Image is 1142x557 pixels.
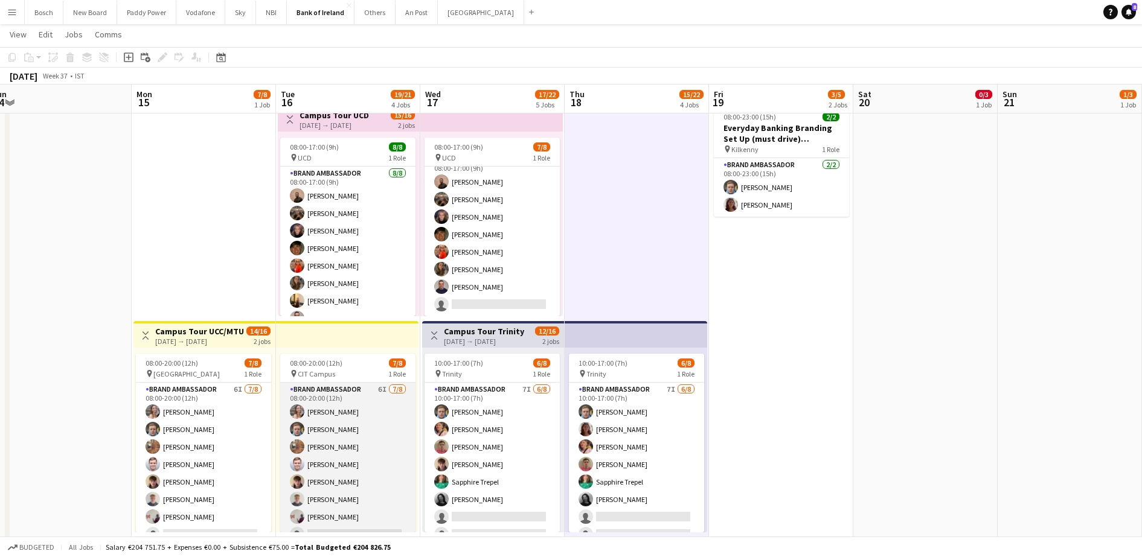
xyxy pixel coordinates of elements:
span: UCD [298,153,312,162]
span: 8/8 [389,142,406,151]
span: 16 [279,95,295,109]
span: 08:00-17:00 (9h) [290,142,339,151]
span: 1 Role [822,145,839,154]
span: Thu [569,89,585,100]
span: 17/22 [535,90,559,99]
span: [GEOGRAPHIC_DATA] [153,369,220,378]
button: Paddy Power [117,1,176,24]
span: 7/8 [533,142,550,151]
span: 1 Role [388,153,406,162]
span: 10:00-17:00 (7h) [434,358,483,368]
span: Sat [858,89,871,100]
div: 1 Job [254,100,270,109]
div: 4 Jobs [680,100,703,109]
div: IST [75,71,85,80]
span: UCD [442,153,456,162]
div: Salary €204 751.75 + Expenses €0.00 + Subsistence €75.00 = [106,543,391,552]
span: Kilkenny [731,145,759,154]
button: New Board [63,1,117,24]
div: 2 jobs [542,336,559,346]
span: 6/8 [533,358,550,368]
button: Others [354,1,396,24]
a: Comms [90,27,127,42]
div: [DATE] → [DATE] [300,121,369,130]
span: 7/8 [245,358,261,368]
span: View [10,29,27,40]
span: 19/21 [391,90,415,99]
button: Bank of Ireland [287,1,354,24]
span: 0/3 [975,90,992,99]
span: Fri [714,89,723,100]
span: 1 Role [677,369,695,378]
span: CIT Campus [298,369,335,378]
app-job-card: 08:00-17:00 (9h)8/8 UCD1 RoleBrand Ambassador8/808:00-17:00 (9h)[PERSON_NAME][PERSON_NAME][PERSON... [280,138,415,316]
div: 08:00-23:00 (15h)2/2Everyday Banking Branding Set Up (must drive) Overnight Kilkenny1 RoleBrand A... [714,105,849,217]
h3: Campus Tour UCC/MTU [155,326,244,337]
app-job-card: 08:00-17:00 (9h)7/8 UCD1 RoleBrand Ambassador15I7/808:00-17:00 (9h)[PERSON_NAME][PERSON_NAME][PER... [425,138,560,316]
span: 7/8 [389,358,406,368]
div: 5 Jobs [536,100,559,109]
app-job-card: 08:00-20:00 (12h)7/8 CIT Campus1 RoleBrand Ambassador6I7/808:00-20:00 (12h)[PERSON_NAME][PERSON_N... [280,354,415,532]
div: [DATE] [10,70,37,82]
span: Tue [281,89,295,100]
app-card-role: Brand Ambassador6I7/808:00-20:00 (12h)[PERSON_NAME][PERSON_NAME][PERSON_NAME][PERSON_NAME][PERSON... [136,383,271,546]
span: 08:00-20:00 (12h) [290,358,342,368]
span: 08:00-20:00 (12h) [146,358,198,368]
app-job-card: 08:00-20:00 (12h)7/8 [GEOGRAPHIC_DATA]1 RoleBrand Ambassador6I7/808:00-20:00 (12h)[PERSON_NAME][P... [136,354,271,532]
app-job-card: 10:00-17:00 (7h)6/8 Trinity1 RoleBrand Ambassador7I6/810:00-17:00 (7h)[PERSON_NAME][PERSON_NAME][... [425,354,560,532]
span: Mon [136,89,152,100]
span: 1 Role [533,153,550,162]
span: 8 [1132,3,1137,11]
span: Trinity [586,369,606,378]
span: Comms [95,29,122,40]
span: 6/8 [678,358,695,368]
span: 14/16 [246,326,271,336]
button: Bosch [25,1,63,24]
a: View [5,27,31,42]
a: Edit [34,27,57,42]
span: 1 Role [244,369,261,378]
span: Jobs [65,29,83,40]
span: 18 [568,95,585,109]
span: 08:00-23:00 (15h) [723,112,776,121]
span: Sun [1002,89,1017,100]
div: 2 Jobs [829,100,847,109]
span: 15/22 [679,90,704,99]
app-card-role: Brand Ambassador8/808:00-17:00 (9h)[PERSON_NAME][PERSON_NAME][PERSON_NAME][PERSON_NAME][PERSON_NA... [280,167,415,330]
h3: Campus Tour UCD [300,110,369,121]
span: 19 [712,95,723,109]
span: 12/16 [535,326,559,336]
div: 2 jobs [254,336,271,346]
h3: Campus Tour Trinity [444,326,524,337]
span: 1 Role [533,369,550,378]
div: [DATE] → [DATE] [155,337,244,346]
button: [GEOGRAPHIC_DATA] [438,1,524,24]
a: 8 [1121,5,1136,19]
span: All jobs [66,543,95,552]
app-card-role: Brand Ambassador7I6/810:00-17:00 (7h)[PERSON_NAME][PERSON_NAME][PERSON_NAME][PERSON_NAME]Sapphire... [569,383,704,546]
span: Budgeted [19,543,54,552]
button: An Post [396,1,438,24]
div: 1 Job [976,100,992,109]
button: NBI [256,1,287,24]
span: Wed [425,89,441,100]
button: Vodafone [176,1,225,24]
app-card-role: Brand Ambassador6I7/808:00-20:00 (12h)[PERSON_NAME][PERSON_NAME][PERSON_NAME][PERSON_NAME][PERSON... [280,383,415,546]
span: Total Budgeted €204 826.75 [295,543,391,552]
span: 20 [856,95,871,109]
span: 1 Role [388,369,406,378]
span: Trinity [442,369,462,378]
span: Edit [39,29,53,40]
app-job-card: 10:00-17:00 (7h)6/8 Trinity1 RoleBrand Ambassador7I6/810:00-17:00 (7h)[PERSON_NAME][PERSON_NAME][... [569,354,704,532]
span: 3/5 [828,90,845,99]
span: 2/2 [823,112,839,121]
div: 1 Job [1120,100,1136,109]
app-card-role: Brand Ambassador15I7/808:00-17:00 (9h)[PERSON_NAME][PERSON_NAME][PERSON_NAME][PERSON_NAME][PERSON... [425,153,560,316]
span: 15 [135,95,152,109]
